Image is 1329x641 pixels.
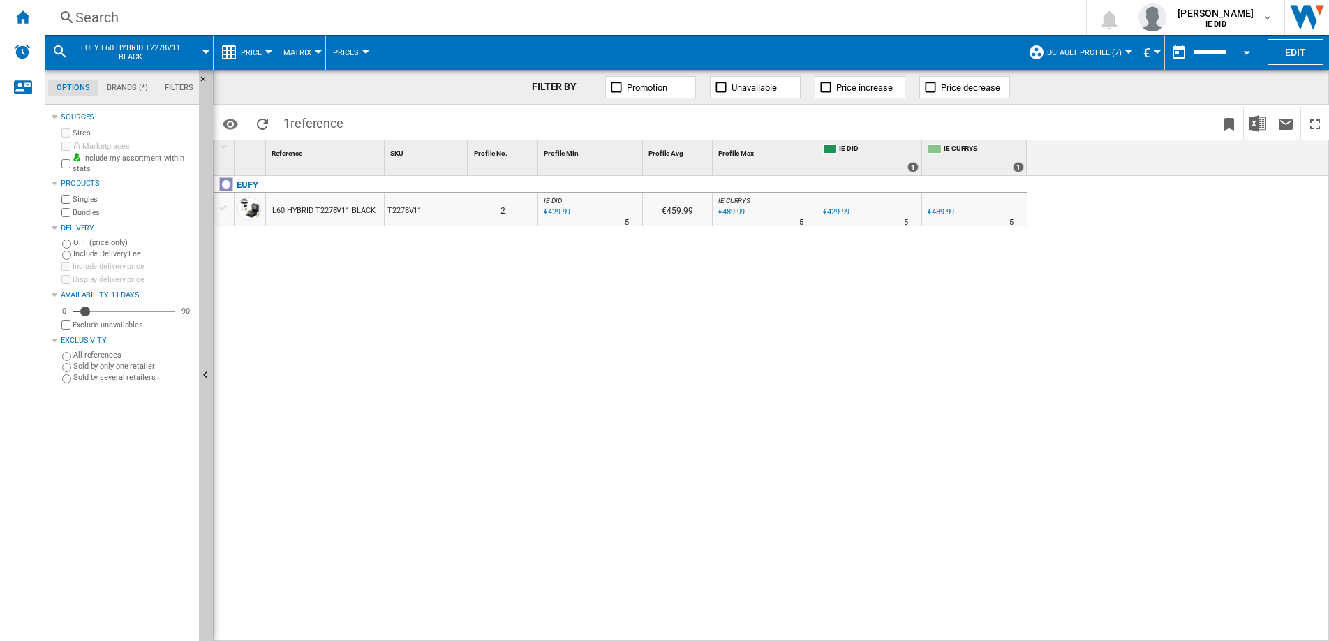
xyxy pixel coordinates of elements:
[73,361,193,371] label: Sold by only one retailer
[241,48,262,57] span: Price
[73,141,193,152] label: Marketplaces
[283,35,318,70] div: Matrix
[61,128,70,138] input: Sites
[62,352,71,361] input: All references
[821,205,849,219] div: €429.99
[839,144,919,156] span: IE DID
[276,107,350,136] span: 1
[471,140,537,162] div: Profile No. Sort None
[61,335,193,346] div: Exclusivity
[799,216,803,230] div: Delivery Time : 5 days
[928,207,954,216] div: €489.99
[73,207,193,218] label: Bundles
[1215,107,1243,140] button: Bookmark this report
[61,155,70,172] input: Include my assortment within stats
[1143,35,1157,70] button: €
[73,194,193,205] label: Singles
[823,207,849,216] div: €429.99
[1301,107,1329,140] button: Maximize
[541,140,642,162] div: Profile Min Sort None
[1143,45,1150,60] span: €
[73,274,193,285] label: Display delivery price
[820,140,921,175] div: IE DID 1 offers sold by IE DID
[73,249,193,259] label: Include Delivery Fee
[98,80,156,96] md-tab-item: Brands (*)
[269,140,384,162] div: Sort None
[646,140,712,162] div: Profile Avg Sort None
[73,261,193,272] label: Include delivery price
[74,35,200,70] button: EUFY L60 HYBRID T2278V11 BLACK
[1138,3,1166,31] img: profile.jpg
[941,82,1000,93] span: Price decrease
[716,205,745,219] div: Last updated : Saturday, 30 August 2025 06:17
[61,290,193,301] div: Availability 11 Days
[648,149,683,157] span: Profile Avg
[73,153,193,175] label: Include my assortment within stats
[221,35,269,70] div: Price
[643,193,712,226] div: €459.99
[1205,20,1226,29] b: IE DID
[61,275,70,284] input: Display delivery price
[926,205,954,219] div: €489.99
[333,48,359,57] span: Prices
[542,205,570,219] div: Last updated : Saturday, 30 August 2025 07:01
[61,262,70,271] input: Include delivery price
[272,195,376,227] div: L60 HYBRID T2278V11 BLACK
[387,140,468,162] div: SKU Sort None
[269,140,384,162] div: Reference Sort None
[248,107,276,140] button: Reload
[1009,216,1014,230] div: Delivery Time : 5 days
[59,306,70,316] div: 0
[1047,35,1129,70] button: Default profile (7)
[178,306,193,316] div: 90
[62,240,71,249] input: OFF (price only)
[73,153,81,161] img: mysite-bg-18x18.png
[1165,38,1193,66] button: md-calendar
[605,76,696,98] button: Promotion
[61,142,70,151] input: Marketplaces
[75,8,1050,27] div: Search
[241,35,269,70] button: Price
[1136,35,1165,70] md-menu: Currency
[61,208,70,217] input: Bundles
[73,372,193,383] label: Sold by several retailers
[732,82,777,93] span: Unavailable
[468,193,537,226] div: 2
[718,149,754,157] span: Profile Max
[62,251,71,260] input: Include Delivery Fee
[73,237,193,248] label: OFF (price only)
[710,76,801,98] button: Unavailable
[333,35,366,70] button: Prices
[52,35,206,70] div: EUFY L60 HYBRID T2278V11 BLACK
[627,82,667,93] span: Promotion
[718,197,750,205] span: IE CURRYS
[73,350,193,360] label: All references
[73,320,193,330] label: Exclude unavailables
[14,43,31,60] img: alerts-logo.svg
[836,82,893,93] span: Price increase
[61,320,70,330] input: Display delivery price
[544,197,561,205] span: IE DID
[925,140,1027,175] div: IE CURRYS 1 offers sold by IE CURRYS
[1028,35,1129,70] div: Default profile (7)
[715,140,817,162] div: Sort None
[474,149,507,157] span: Profile No.
[1234,38,1259,63] button: Open calendar
[646,140,712,162] div: Sort None
[1013,162,1024,172] div: 1 offers sold by IE CURRYS
[1272,107,1300,140] button: Send this report by email
[290,116,343,131] span: reference
[199,70,216,95] button: Hide
[390,149,403,157] span: SKU
[61,223,193,234] div: Delivery
[272,149,302,157] span: Reference
[944,144,1024,156] span: IE CURRYS
[532,80,591,94] div: FILTER BY
[61,112,193,123] div: Sources
[283,48,311,57] span: Matrix
[1047,48,1122,57] span: Default profile (7)
[471,140,537,162] div: Sort None
[62,374,71,383] input: Sold by several retailers
[715,140,817,162] div: Profile Max Sort None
